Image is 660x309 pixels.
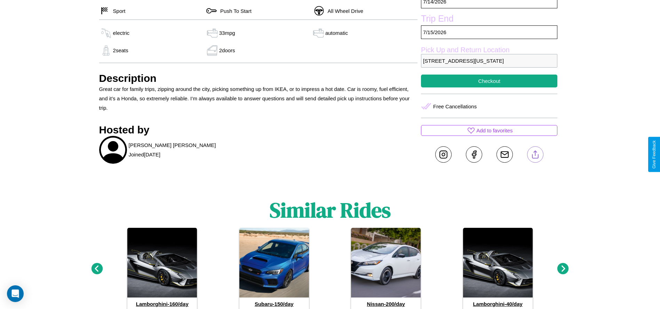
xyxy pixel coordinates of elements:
[433,102,477,111] p: Free Cancellations
[205,28,219,38] img: gas
[113,46,128,55] p: 2 seats
[99,84,418,113] p: Great car for family trips, zipping around the city, picking something up from IKEA, or to impres...
[110,6,126,16] p: Sport
[7,285,24,302] div: Open Intercom Messenger
[311,28,325,38] img: gas
[129,140,216,150] p: [PERSON_NAME] [PERSON_NAME]
[217,6,252,16] p: Push To Start
[129,150,160,159] p: Joined [DATE]
[324,6,364,16] p: All Wheel Drive
[113,28,130,38] p: electric
[421,46,557,54] label: Pick Up and Return Location
[99,45,113,56] img: gas
[99,124,418,136] h3: Hosted by
[421,125,557,136] button: Add to favorites
[205,45,219,56] img: gas
[325,28,348,38] p: automatic
[99,72,418,84] h3: Description
[421,14,557,25] label: Trip End
[421,75,557,87] button: Checkout
[421,54,557,68] p: [STREET_ADDRESS][US_STATE]
[652,140,657,169] div: Give Feedback
[219,28,235,38] p: 33 mpg
[270,196,391,224] h1: Similar Rides
[99,28,113,38] img: gas
[421,25,557,39] p: 7 / 15 / 2026
[219,46,235,55] p: 2 doors
[476,126,512,135] p: Add to favorites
